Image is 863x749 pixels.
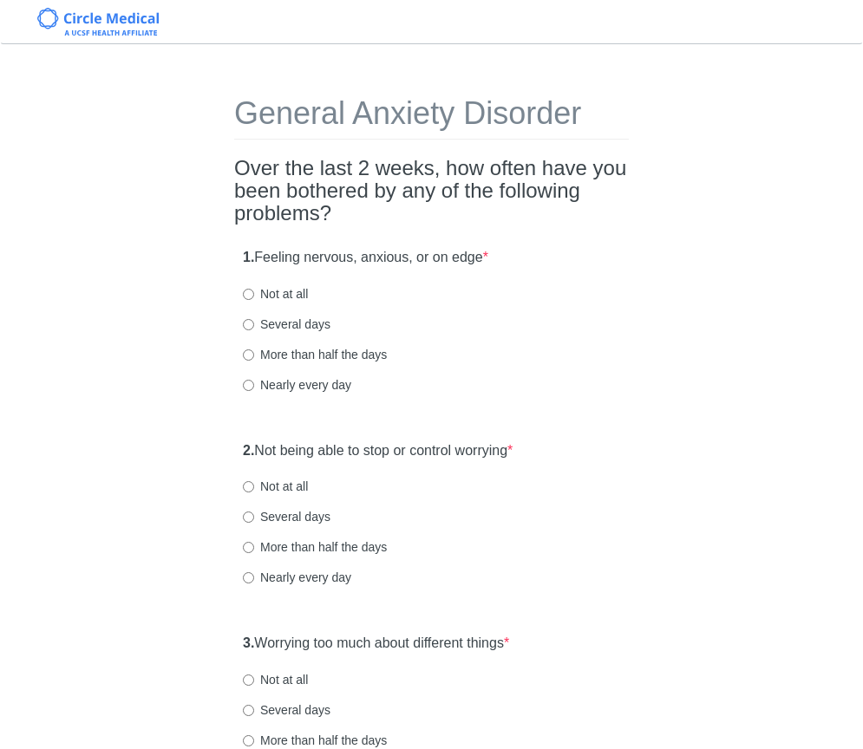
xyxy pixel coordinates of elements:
label: More than half the days [243,732,387,749]
input: Nearly every day [243,572,254,583]
label: Several days [243,508,330,525]
label: Nearly every day [243,376,351,394]
img: Circle Medical Logo [37,8,160,36]
label: Not being able to stop or control worrying [243,441,513,461]
strong: 3. [243,635,254,650]
input: Several days [243,319,254,330]
label: Several days [243,316,330,333]
label: Not at all [243,285,308,303]
input: Nearly every day [243,380,254,391]
label: More than half the days [243,346,387,363]
input: More than half the days [243,349,254,361]
label: Several days [243,701,330,719]
label: Not at all [243,671,308,688]
label: Nearly every day [243,569,351,586]
input: Not at all [243,674,254,686]
input: More than half the days [243,542,254,553]
input: Several days [243,705,254,716]
label: More than half the days [243,538,387,556]
input: More than half the days [243,735,254,746]
h1: General Anxiety Disorder [234,96,629,140]
input: Several days [243,511,254,523]
label: Not at all [243,478,308,495]
strong: 1. [243,250,254,264]
strong: 2. [243,443,254,458]
label: Feeling nervous, anxious, or on edge [243,248,488,268]
input: Not at all [243,289,254,300]
input: Not at all [243,481,254,492]
h2: Over the last 2 weeks, how often have you been bothered by any of the following problems? [234,157,629,225]
label: Worrying too much about different things [243,634,509,654]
